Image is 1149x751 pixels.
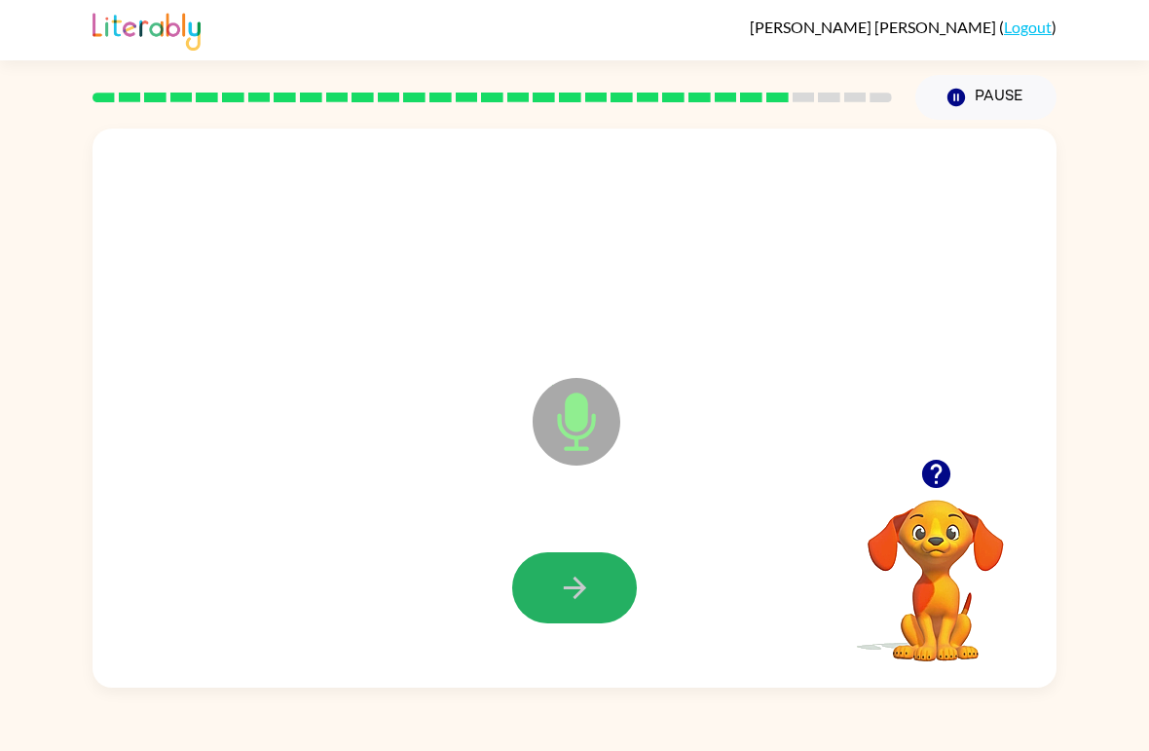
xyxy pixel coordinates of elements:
button: Pause [915,75,1056,120]
video: Your browser must support playing .mp4 files to use Literably. Please try using another browser. [838,469,1033,664]
span: [PERSON_NAME] [PERSON_NAME] [750,18,999,36]
img: Literably [93,8,201,51]
a: Logout [1004,18,1052,36]
div: ( ) [750,18,1056,36]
